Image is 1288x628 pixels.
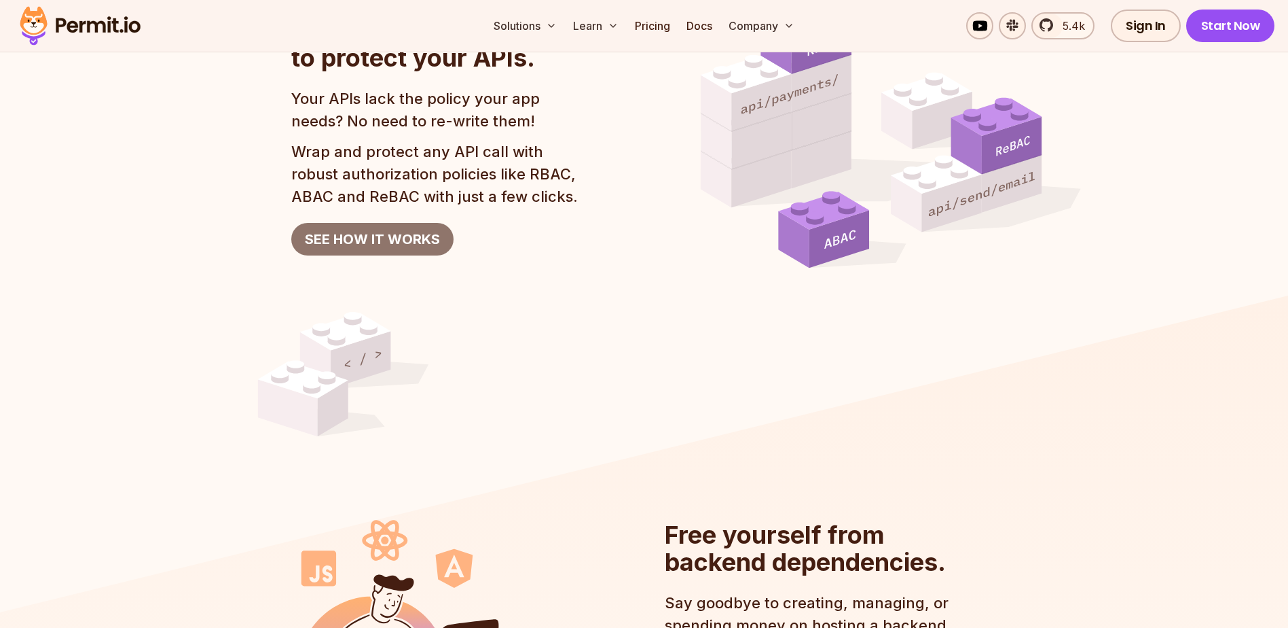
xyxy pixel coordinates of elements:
button: Solutions [488,12,562,39]
span: 5.4k [1054,18,1085,34]
p: Wrap and protect any API call with robust authorization policies like RBAC, ABAC and ReBAC with j... [291,141,587,208]
img: Permit logo [14,3,147,49]
h2: Slap on granular permissions to protect your APIs. [291,17,657,71]
button: Company [723,12,800,39]
a: Pricing [629,12,676,39]
p: Your APIs lack the policy your app needs? No need to re-write them! [291,88,587,133]
a: SEE HOW IT WORKS [291,223,454,256]
a: Start Now [1186,10,1275,42]
a: Docs [681,12,718,39]
button: Learn [568,12,624,39]
h2: Free yourself from backend dependencies. [665,521,969,576]
a: Sign In [1111,10,1181,42]
a: 5.4k [1031,12,1094,39]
